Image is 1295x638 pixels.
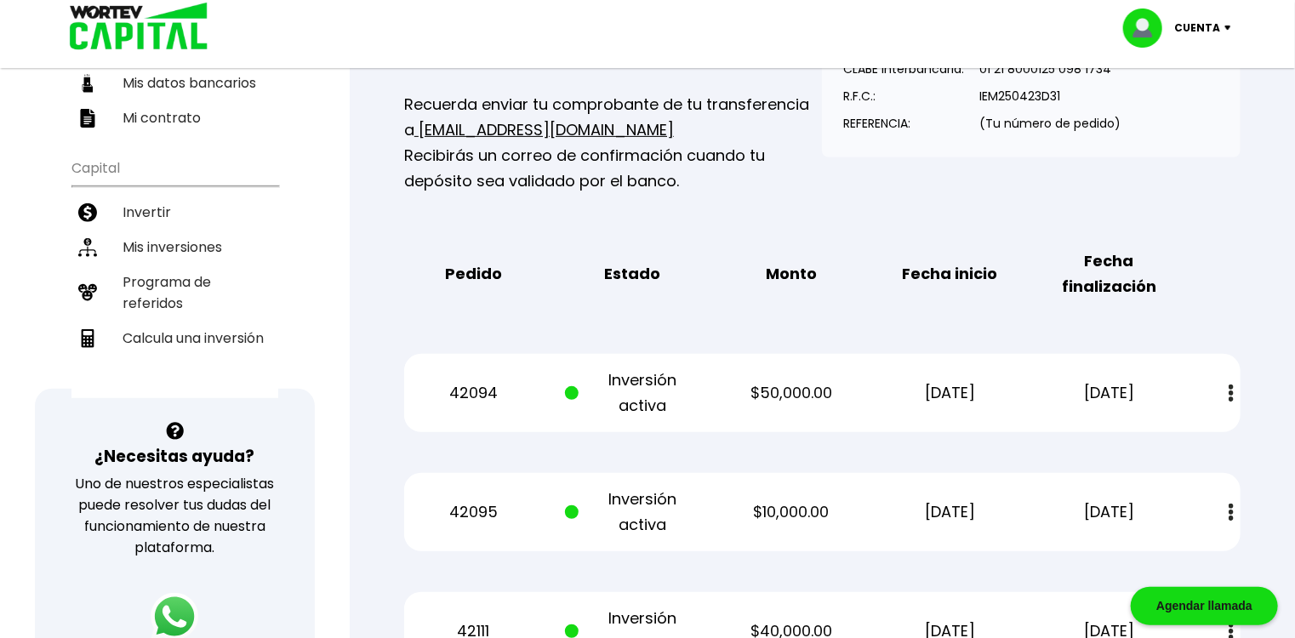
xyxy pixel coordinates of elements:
p: Recuerda enviar tu comprobante de tu transferencia a Recibirás un correo de confirmación cuando t... [404,92,823,194]
a: Mi contrato [71,100,278,135]
p: $50,000.00 [724,380,858,406]
p: 42094 [407,380,540,406]
p: CLABE Interbancaria: [843,56,964,82]
p: (Tu número de pedido) [979,111,1121,136]
p: Inversión activa [565,487,699,538]
p: 01 21 8000125 098 1734 [979,56,1121,82]
ul: Capital [71,149,278,398]
p: Inversión activa [565,367,699,419]
h3: ¿Necesitas ayuda? [94,444,254,469]
img: profile-image [1123,9,1174,48]
img: calculadora-icon.17d418c4.svg [78,329,97,348]
a: Invertir [71,195,278,230]
div: Agendar llamada [1131,587,1278,625]
a: [EMAIL_ADDRESS][DOMAIN_NAME] [414,119,674,140]
b: Pedido [445,261,502,287]
p: $10,000.00 [724,499,858,525]
a: Mis inversiones [71,230,278,265]
img: recomiendanos-icon.9b8e9327.svg [78,283,97,302]
b: Fecha finalización [1042,248,1176,299]
p: IEM250423D31 [979,83,1121,109]
p: [DATE] [883,380,1017,406]
img: inversiones-icon.6695dc30.svg [78,238,97,257]
p: REFERENCIA: [843,111,964,136]
p: R.F.C.: [843,83,964,109]
p: [DATE] [1042,380,1176,406]
p: [DATE] [1042,499,1176,525]
a: Programa de referidos [71,265,278,321]
p: Cuenta [1174,15,1220,41]
b: Fecha inicio [903,261,998,287]
p: Uno de nuestros especialistas puede resolver tus dudas del funcionamiento de nuestra plataforma. [57,473,293,558]
p: [DATE] [883,499,1017,525]
b: Estado [604,261,660,287]
b: Monto [766,261,817,287]
img: icon-down [1220,26,1243,31]
a: Calcula una inversión [71,321,278,356]
a: Mis datos bancarios [71,66,278,100]
img: invertir-icon.b3b967d7.svg [78,203,97,222]
img: datos-icon.10cf9172.svg [78,74,97,93]
img: contrato-icon.f2db500c.svg [78,109,97,128]
p: 42095 [407,499,540,525]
